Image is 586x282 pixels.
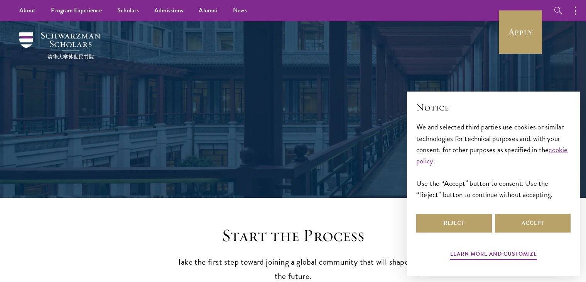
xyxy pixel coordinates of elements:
[499,10,542,54] a: Apply
[416,144,568,166] a: cookie policy
[495,214,571,233] button: Accept
[450,249,537,261] button: Learn more and customize
[416,101,571,114] h2: Notice
[416,214,492,233] button: Reject
[174,225,413,246] h2: Start the Process
[416,121,571,200] div: We and selected third parties use cookies or similar technologies for technical purposes and, wit...
[19,32,100,59] img: Schwarzman Scholars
